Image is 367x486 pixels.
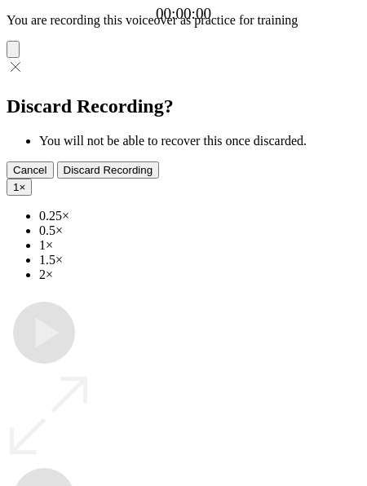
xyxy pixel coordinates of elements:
li: 0.25× [39,209,360,223]
li: You will not be able to recover this once discarded. [39,134,360,148]
p: You are recording this voiceover as practice for training [7,13,360,28]
button: Cancel [7,161,54,179]
li: 0.5× [39,223,360,238]
li: 2× [39,267,360,282]
li: 1× [39,238,360,253]
button: 1× [7,179,32,196]
h2: Discard Recording? [7,95,360,117]
a: 00:00:00 [156,5,211,23]
span: 1 [13,181,19,193]
li: 1.5× [39,253,360,267]
button: Discard Recording [57,161,160,179]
